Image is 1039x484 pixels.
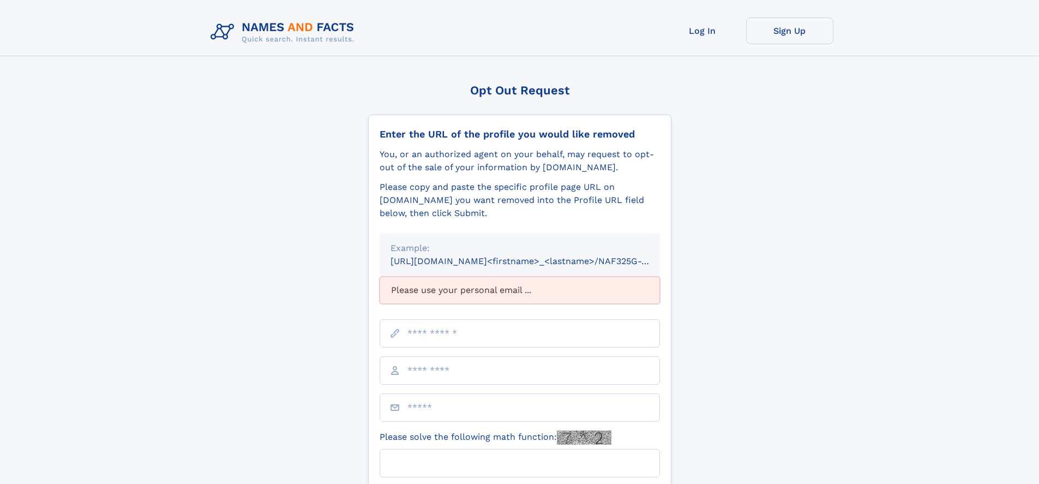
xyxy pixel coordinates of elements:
div: Enter the URL of the profile you would like removed [380,128,660,140]
div: Please copy and paste the specific profile page URL on [DOMAIN_NAME] you want removed into the Pr... [380,181,660,220]
img: Logo Names and Facts [206,17,363,47]
div: Example: [391,242,649,255]
div: Opt Out Request [368,83,671,97]
div: You, or an authorized agent on your behalf, may request to opt-out of the sale of your informatio... [380,148,660,174]
label: Please solve the following math function: [380,431,611,445]
small: [URL][DOMAIN_NAME]<firstname>_<lastname>/NAF325G-xxxxxxxx [391,256,681,266]
div: Please use your personal email ... [380,277,660,304]
a: Sign Up [746,17,833,44]
a: Log In [659,17,746,44]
